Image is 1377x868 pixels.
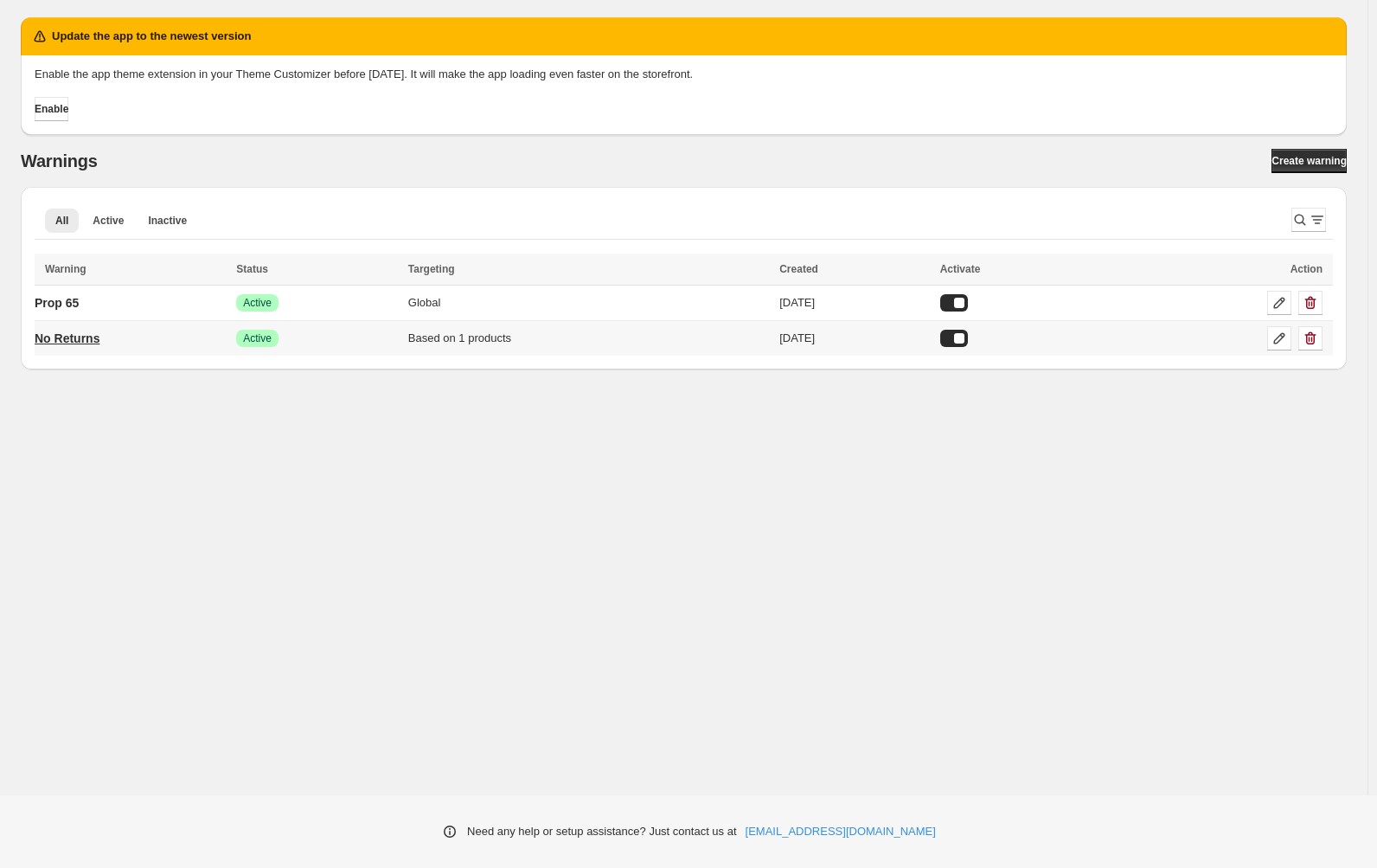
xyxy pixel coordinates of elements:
span: Action [1291,263,1323,275]
div: Global [408,294,769,312]
span: Inactive [148,214,187,228]
div: [DATE] [779,294,929,312]
p: No Returns [35,330,99,347]
span: Status [236,263,268,275]
span: Create warning [1271,154,1347,168]
a: No Returns [35,325,99,352]
span: Targeting [408,263,455,275]
h2: Update the app to the newest version [52,28,251,45]
span: Enable [35,102,68,116]
p: Enable the app theme extension in your Theme Customizer before [DATE]. It will make the app loadi... [35,66,693,83]
p: Prop 65 [35,294,79,312]
a: [EMAIL_ADDRESS][DOMAIN_NAME] [746,823,936,840]
span: Active [93,214,124,228]
button: Enable [35,97,68,121]
span: Active [243,296,272,310]
span: Created [779,263,818,275]
a: Prop 65 [35,289,79,317]
span: Activate [940,263,981,275]
div: Based on 1 products [408,330,769,347]
h2: Warnings [21,151,98,171]
span: Warning [45,263,86,275]
a: Create warning [1271,149,1347,173]
button: Search and filter results [1291,208,1326,232]
span: All [55,214,68,228]
span: Active [243,331,272,345]
div: [DATE] [779,330,929,347]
